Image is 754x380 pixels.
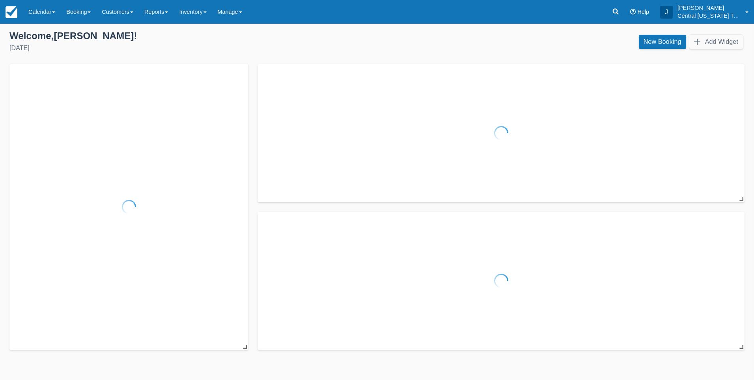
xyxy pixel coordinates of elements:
div: Welcome , [PERSON_NAME] ! [9,30,371,42]
p: [PERSON_NAME] [677,4,741,12]
span: Help [637,9,649,15]
i: Help [630,9,636,15]
p: Central [US_STATE] Tours [677,12,741,20]
a: New Booking [639,35,686,49]
div: J [660,6,673,19]
button: Add Widget [689,35,743,49]
div: [DATE] [9,43,371,53]
img: checkfront-main-nav-mini-logo.png [6,6,17,18]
